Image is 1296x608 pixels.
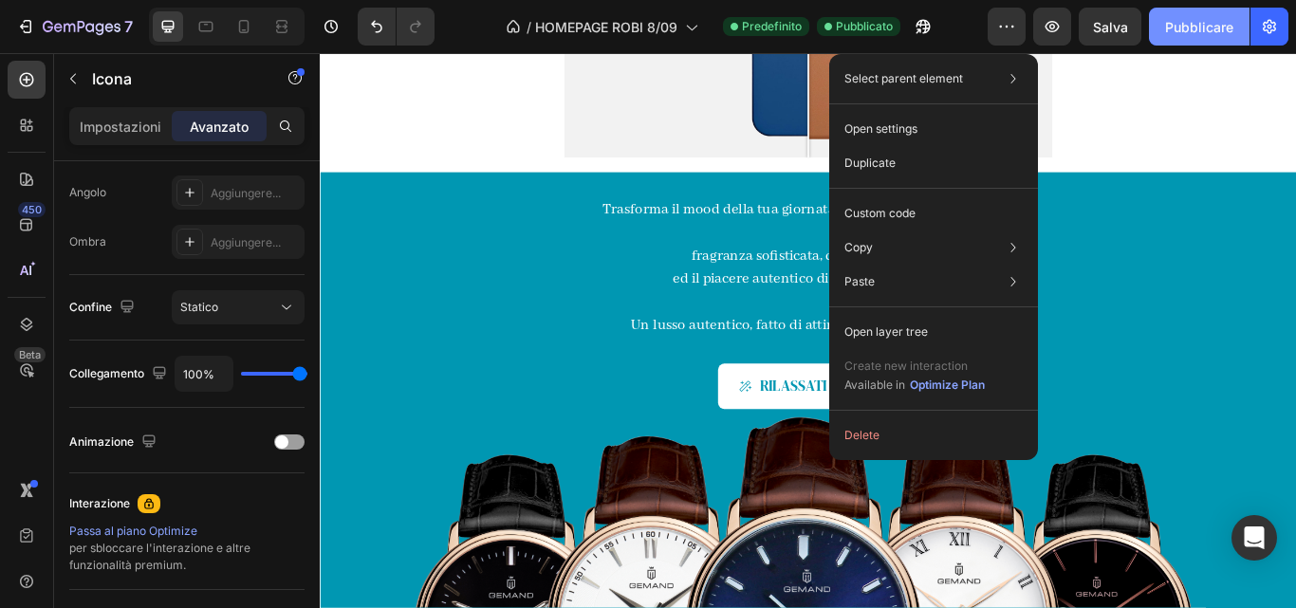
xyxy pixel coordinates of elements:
[464,362,675,415] a: RILASSATI SUBITO
[211,186,281,200] font: Aggiungere...
[22,203,42,216] font: 450
[69,496,130,510] font: Interazione
[844,155,896,172] p: Duplicate
[69,541,250,572] font: per sbloccare l'interazione e altre funzionalità premium.
[69,434,134,449] font: Animazione
[190,119,249,135] font: Avanzato
[1093,19,1128,35] font: Salva
[836,19,893,33] font: Pubblicato
[844,323,928,341] p: Open layer tree
[320,53,1296,608] iframe: Area di progettazione
[92,69,132,88] font: Icona
[358,8,435,46] div: Annulla/Ripristina
[512,374,652,404] p: RILASSATI SUBITO
[124,17,133,36] font: 7
[69,524,197,538] font: Passa al piano Optimize
[844,357,986,376] p: Create new interaction
[19,348,41,361] font: Beta
[69,185,106,199] font: Angolo
[69,366,144,380] font: Collegamento
[909,376,986,395] button: Optimize Plan
[69,300,112,314] font: Confine
[176,357,232,391] input: Auto
[535,19,677,35] font: HOMEPAGE ROBI 8/09
[211,235,281,249] font: Aggiungere...
[844,70,963,87] p: Select parent element
[844,120,917,138] p: Open settings
[527,19,531,35] font: /
[844,378,905,392] span: Available in
[1165,19,1233,35] font: Pubblicare
[844,239,873,256] p: Copy
[172,290,305,324] button: Statico
[910,377,985,394] div: Optimize Plan
[844,205,916,222] p: Custom code
[1231,515,1277,561] div: Apri Intercom Messenger
[1149,8,1250,46] button: Pubblicare
[1079,8,1141,46] button: Salva
[837,418,1030,452] button: Delete
[92,67,253,90] p: Icona
[180,300,218,314] font: Statico
[69,234,106,249] font: Ombra
[742,19,802,33] font: Predefinito
[80,119,161,135] font: Impostazioni
[8,8,141,46] button: 7
[844,273,875,290] p: Paste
